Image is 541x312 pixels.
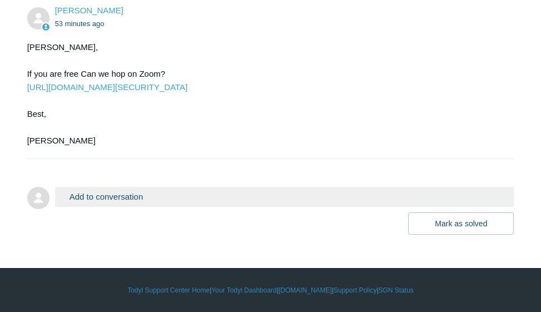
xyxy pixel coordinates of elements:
[27,82,188,92] a: [URL][DOMAIN_NAME][SECURITY_DATA]
[55,6,123,15] a: [PERSON_NAME]
[379,285,414,295] a: SGN Status
[334,285,376,295] a: Support Policy
[127,285,210,295] a: Todyl Support Center Home
[55,187,514,206] button: Add to conversation
[211,285,276,295] a: Your Todyl Dashboard
[408,212,514,235] button: Mark as solved
[55,19,105,28] time: 09/02/2025, 14:33
[279,285,332,295] a: [DOMAIN_NAME]
[27,41,503,147] div: [PERSON_NAME], If you are free Can we hop on Zoom? Best, [PERSON_NAME]
[55,6,123,15] span: Kris Haire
